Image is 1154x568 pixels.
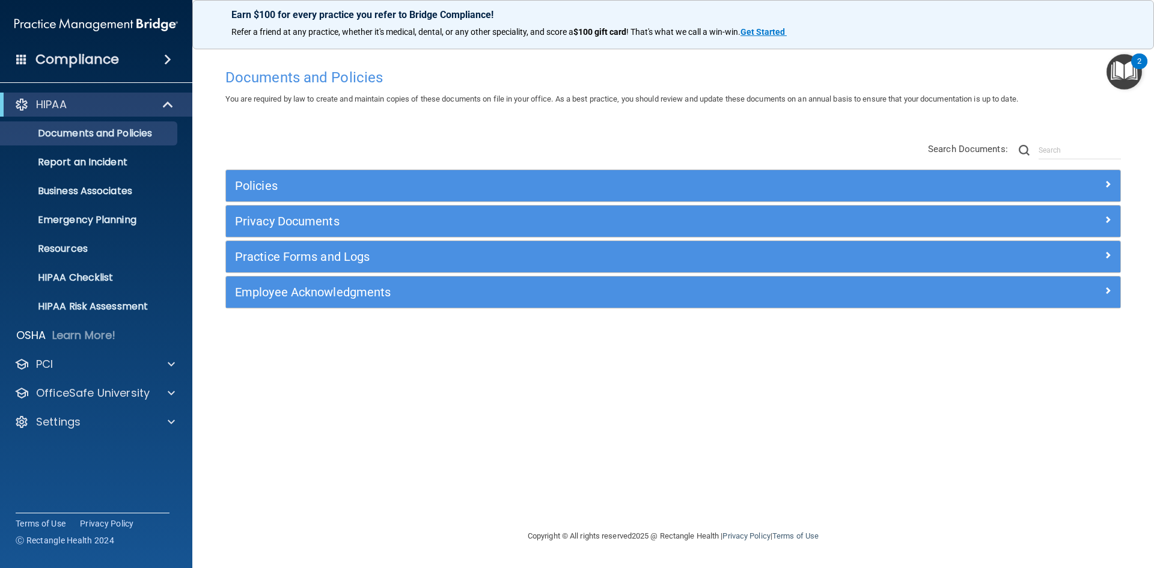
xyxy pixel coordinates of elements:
h5: Policies [235,179,888,192]
a: Privacy Policy [80,518,134,530]
a: Get Started [740,27,787,37]
p: Report an Incident [8,156,172,168]
a: Terms of Use [772,531,819,540]
img: ic-search.3b580494.png [1019,145,1030,156]
a: HIPAA [14,97,174,112]
p: PCI [36,357,53,371]
span: You are required by law to create and maintain copies of these documents on file in your office. ... [225,94,1018,103]
a: Settings [14,415,175,429]
p: HIPAA Risk Assessment [8,301,172,313]
p: Settings [36,415,81,429]
a: Practice Forms and Logs [235,247,1111,266]
h4: Documents and Policies [225,70,1121,85]
a: Policies [235,176,1111,195]
img: PMB logo [14,13,178,37]
div: 2 [1137,61,1141,77]
p: OfficeSafe University [36,386,150,400]
strong: $100 gift card [573,27,626,37]
h5: Employee Acknowledgments [235,286,888,299]
span: Ⓒ Rectangle Health 2024 [16,534,114,546]
p: HIPAA [36,97,67,112]
p: OSHA [16,328,46,343]
p: Learn More! [52,328,116,343]
div: Copyright © All rights reserved 2025 @ Rectangle Health | | [454,517,893,555]
p: Documents and Policies [8,127,172,139]
p: HIPAA Checklist [8,272,172,284]
h4: Compliance [35,51,119,68]
a: PCI [14,357,175,371]
a: Terms of Use [16,518,66,530]
span: Refer a friend at any practice, whether it's medical, dental, or any other speciality, and score a [231,27,573,37]
a: Privacy Documents [235,212,1111,231]
p: Emergency Planning [8,214,172,226]
span: Search Documents: [928,144,1008,154]
a: Employee Acknowledgments [235,282,1111,302]
button: Open Resource Center, 2 new notifications [1107,54,1142,90]
p: Business Associates [8,185,172,197]
a: OfficeSafe University [14,386,175,400]
a: Privacy Policy [722,531,770,540]
p: Earn $100 for every practice you refer to Bridge Compliance! [231,9,1115,20]
h5: Practice Forms and Logs [235,250,888,263]
h5: Privacy Documents [235,215,888,228]
strong: Get Started [740,27,785,37]
p: Resources [8,243,172,255]
input: Search [1039,141,1121,159]
span: ! That's what we call a win-win. [626,27,740,37]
